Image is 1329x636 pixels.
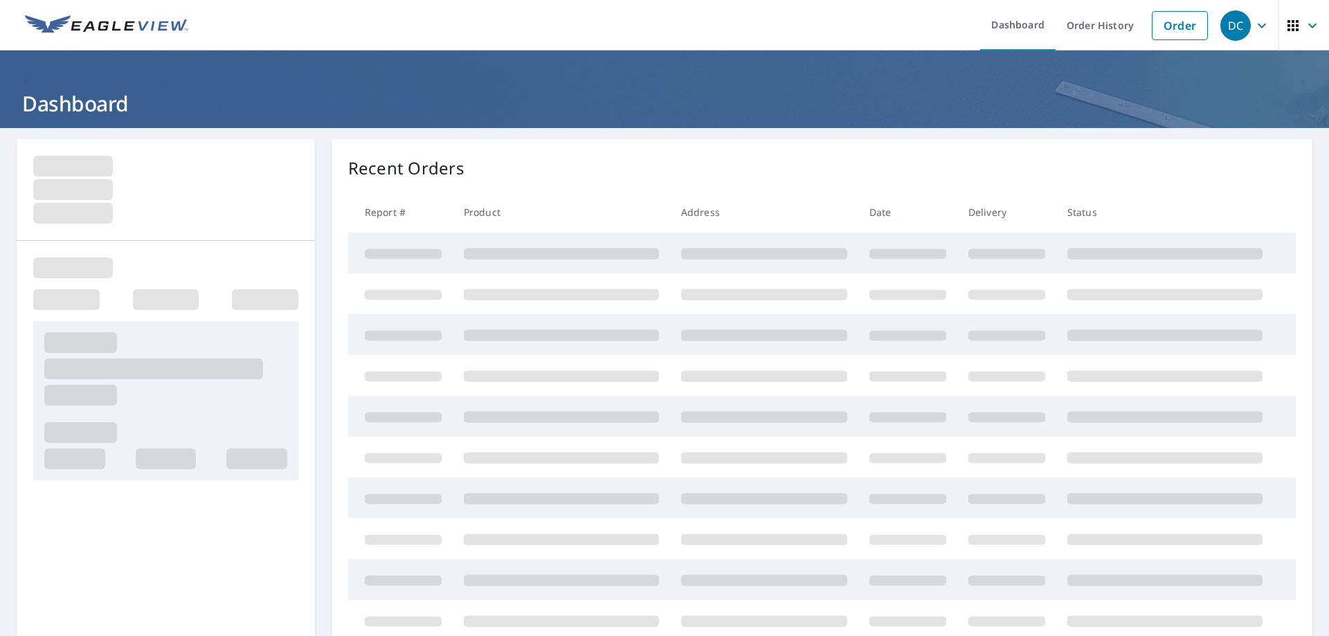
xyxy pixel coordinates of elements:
h1: Dashboard [17,89,1312,118]
th: Date [858,192,957,233]
p: Recent Orders [348,156,464,181]
th: Product [453,192,670,233]
th: Status [1056,192,1274,233]
a: Order [1152,11,1208,40]
th: Report # [348,192,453,233]
div: DC [1220,10,1251,41]
th: Address [670,192,858,233]
th: Delivery [957,192,1056,233]
img: EV Logo [25,15,188,36]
